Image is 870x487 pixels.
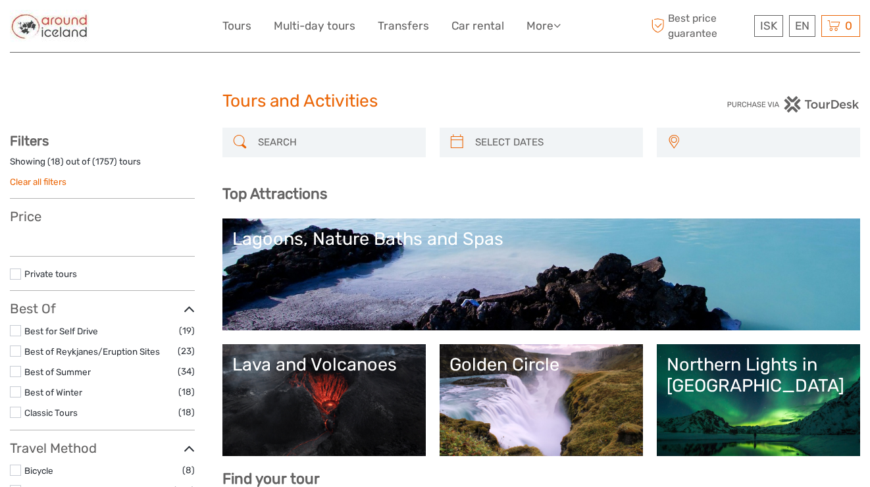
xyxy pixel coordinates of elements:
[10,301,195,317] h3: Best Of
[178,384,195,399] span: (18)
[10,176,66,187] a: Clear all filters
[10,133,49,149] strong: Filters
[179,323,195,338] span: (19)
[667,354,850,446] a: Northern Lights in [GEOGRAPHIC_DATA]
[10,440,195,456] h3: Travel Method
[24,367,91,377] a: Best of Summer
[24,269,77,279] a: Private tours
[727,96,860,113] img: PurchaseViaTourDesk.png
[95,155,114,168] label: 1757
[10,10,90,42] img: Around Iceland
[178,344,195,359] span: (23)
[789,15,815,37] div: EN
[178,364,195,379] span: (34)
[451,16,504,36] a: Car rental
[24,465,53,476] a: Bicycle
[232,354,416,375] div: Lava and Volcanoes
[24,346,160,357] a: Best of Reykjanes/Eruption Sites
[526,16,561,36] a: More
[10,155,195,176] div: Showing ( ) out of ( ) tours
[24,326,98,336] a: Best for Self Drive
[232,228,850,249] div: Lagoons, Nature Baths and Spas
[232,354,416,446] a: Lava and Volcanoes
[470,131,636,154] input: SELECT DATES
[232,228,850,320] a: Lagoons, Nature Baths and Spas
[667,354,850,397] div: Northern Lights in [GEOGRAPHIC_DATA]
[222,16,251,36] a: Tours
[24,387,82,397] a: Best of Winter
[449,354,633,446] a: Golden Circle
[10,209,195,224] h3: Price
[378,16,429,36] a: Transfers
[843,19,854,32] span: 0
[24,407,78,418] a: Classic Tours
[222,185,327,203] b: Top Attractions
[449,354,633,375] div: Golden Circle
[274,16,355,36] a: Multi-day tours
[253,131,419,154] input: SEARCH
[182,463,195,478] span: (8)
[760,19,777,32] span: ISK
[51,155,61,168] label: 18
[178,405,195,420] span: (18)
[222,91,648,112] h1: Tours and Activities
[648,11,751,40] span: Best price guarantee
